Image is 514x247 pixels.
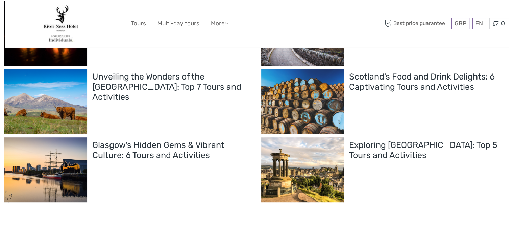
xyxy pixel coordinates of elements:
h2: Exploring [GEOGRAPHIC_DATA]: Top 5 Tours and Activities [349,140,505,160]
img: 3291-065ce774-2bb8-4d36-ac00-65f65a84ed2e_logo_big.jpg [43,5,78,42]
h2: Glasgow's Hidden Gems & Vibrant Culture: 6 Tours and Activities [92,140,248,160]
span: Best price guarantee [383,18,450,29]
a: Multi-day tours [157,19,199,28]
a: More [211,19,228,28]
span: GBP [455,20,466,27]
a: Tours [131,19,146,28]
h2: Unveiling the Wonders of the [GEOGRAPHIC_DATA]: Top 7 Tours and Activities [92,72,248,102]
h2: Scotland's Food and Drink Delights: 6 Captivating Tours and Activities [349,72,505,92]
div: EN [472,18,486,29]
span: 0 [500,20,506,27]
button: Open LiveChat chat widget [78,10,86,19]
p: We're away right now. Please check back later! [9,12,76,17]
